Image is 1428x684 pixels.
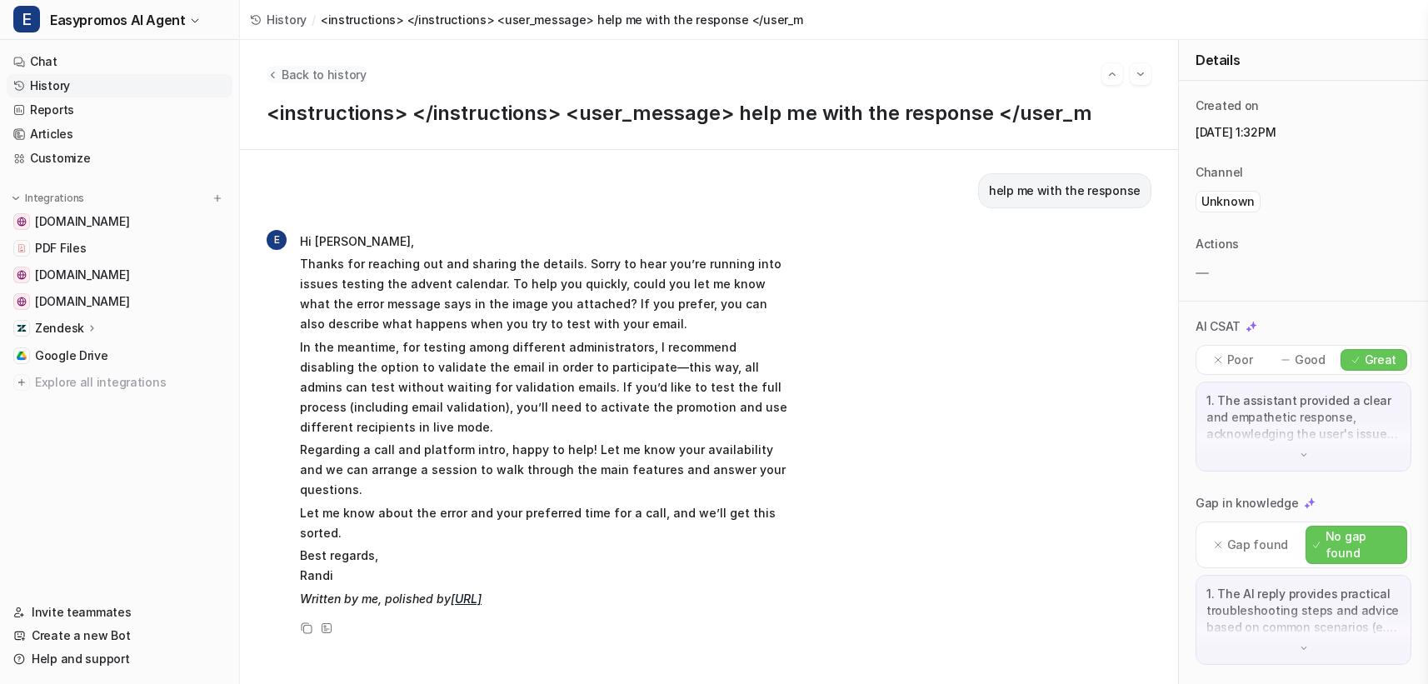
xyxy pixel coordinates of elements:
[35,267,129,283] span: [DOMAIN_NAME]
[300,546,787,586] p: Best regards, Randi
[7,50,232,73] a: Chat
[1101,63,1123,85] button: Go to previous session
[50,8,185,32] span: Easypromos AI Agent
[1227,352,1253,368] p: Poor
[7,290,232,313] a: www.easypromosapp.com[DOMAIN_NAME]
[35,240,86,257] span: PDF Files
[17,323,27,333] img: Zendesk
[1196,124,1411,141] p: [DATE] 1:32PM
[1196,236,1239,252] p: Actions
[212,192,223,204] img: menu_add.svg
[7,147,232,170] a: Customize
[7,624,232,647] a: Create a new Bot
[7,190,89,207] button: Integrations
[300,232,787,252] p: Hi [PERSON_NAME],
[300,592,482,606] em: Written by me, polished by
[7,371,232,394] a: Explore all integrations
[7,74,232,97] a: History
[300,440,787,500] p: Regarding a call and platform intro, happy to help! Let me know your availability and we can arra...
[17,351,27,361] img: Google Drive
[7,98,232,122] a: Reports
[1326,528,1400,562] p: No gap found
[989,183,1141,197] span: help me with the response
[35,213,129,230] span: [DOMAIN_NAME]
[1201,193,1255,210] p: Unknown
[267,230,287,250] span: E
[7,647,232,671] a: Help and support
[312,11,316,28] span: /
[1179,40,1428,81] div: Details
[13,6,40,32] span: E
[1196,495,1299,512] p: Gap in knowledge
[300,503,787,543] p: Let me know about the error and your preferred time for a call, and we’ll get this sorted.
[7,601,232,624] a: Invite teammates
[1106,67,1118,82] img: Previous session
[17,217,27,227] img: www.notion.com
[1206,586,1401,636] p: 1. The AI reply provides practical troubleshooting steps and advice based on common scenarios (e....
[17,270,27,280] img: easypromos-apiref.redoc.ly
[250,11,307,28] a: History
[282,66,367,83] span: Back to history
[7,210,232,233] a: www.notion.com[DOMAIN_NAME]
[1135,67,1146,82] img: Next session
[1196,97,1259,114] p: Created on
[10,192,22,204] img: expand menu
[1298,449,1310,461] img: down-arrow
[7,237,232,260] a: PDF FilesPDF Files
[1206,392,1401,442] p: 1. The assistant provided a clear and empathetic response, acknowledging the user's issue and off...
[7,344,232,367] a: Google DriveGoogle Drive
[1130,63,1151,85] button: Go to next session
[1196,318,1241,335] p: AI CSAT
[1298,642,1310,654] img: down-arrow
[17,243,27,253] img: PDF Files
[35,293,129,310] span: [DOMAIN_NAME]
[35,320,84,337] p: Zendesk
[267,66,367,83] button: Back to history
[300,254,787,334] p: Thanks for reaching out and sharing the details. Sorry to hear you’re running into issues testing...
[13,374,30,391] img: explore all integrations
[35,369,226,396] span: Explore all integrations
[35,347,108,364] span: Google Drive
[300,337,787,437] p: In the meantime, for testing among different administrators, I recommend disabling the option to ...
[451,592,482,606] a: [URL]
[267,11,307,28] span: History
[7,122,232,146] a: Articles
[321,11,803,28] span: <instructions> </instructions> <user_message> help me with the response </user_m
[1196,164,1243,181] p: Channel
[1295,352,1326,368] p: Good
[1227,537,1288,553] p: Gap found
[267,102,1151,126] h1: <instructions> </instructions> <user_message> help me with the response </user_m
[1365,352,1397,368] p: Great
[7,263,232,287] a: easypromos-apiref.redoc.ly[DOMAIN_NAME]
[25,192,84,205] p: Integrations
[17,297,27,307] img: www.easypromosapp.com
